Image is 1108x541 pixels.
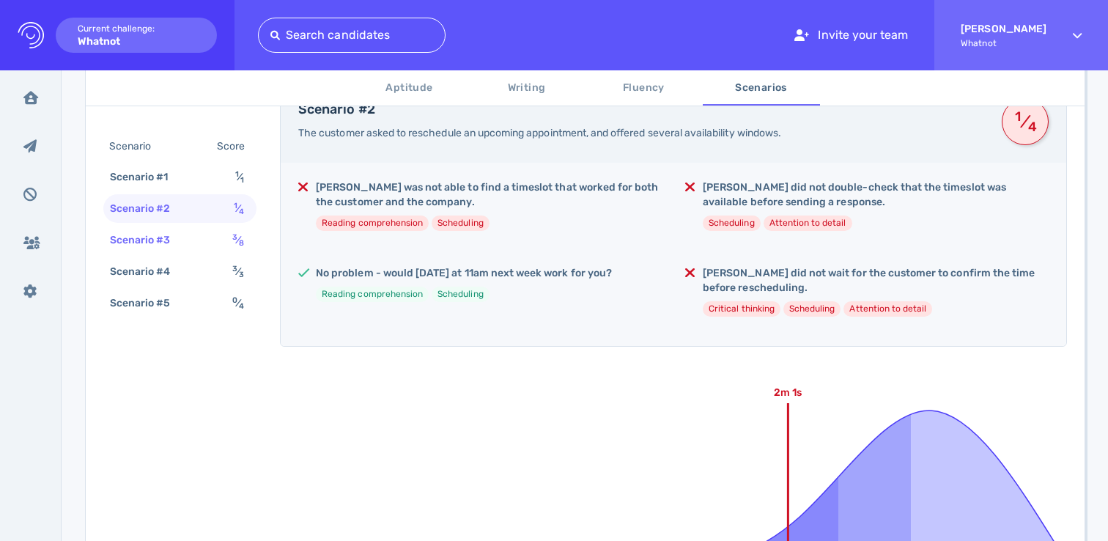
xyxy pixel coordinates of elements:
span: ⁄ [232,234,244,246]
sup: 3 [232,232,237,242]
span: ⁄ [235,171,244,183]
h5: [PERSON_NAME] was not able to find a timeslot that worked for both the customer and the company. [316,180,662,210]
strong: [PERSON_NAME] [961,23,1046,35]
li: Reading comprehension [316,287,429,302]
span: ⁄ [234,202,244,215]
div: Scenario #5 [107,292,188,314]
div: Scenario #4 [107,261,188,282]
sub: 4 [239,207,244,216]
sub: 3 [239,270,244,279]
h4: Scenario #2 [298,102,984,118]
li: Attention to detail [843,301,932,317]
sup: 1 [234,201,237,210]
li: Critical thinking [703,301,780,317]
sup: 1 [1013,115,1024,118]
h5: [PERSON_NAME] did not wait for the customer to confirm the time before rescheduling. [703,266,1049,295]
span: The customer asked to reschedule an upcoming appointment, and offered several availability windows. [298,127,781,139]
span: ⁄ [232,265,244,278]
sub: 4 [239,301,244,311]
div: Scenario #1 [107,166,186,188]
div: Scenario [106,136,169,157]
text: 2m 1s [774,386,802,399]
li: Attention to detail [764,216,852,231]
span: Aptitude [360,79,459,97]
span: ⁄ [1013,108,1038,135]
span: Fluency [594,79,694,97]
li: Scheduling [703,216,761,231]
span: Writing [477,79,577,97]
li: Scheduling [432,287,490,302]
sub: 1 [240,175,244,185]
li: Scheduling [432,216,490,231]
sup: 3 [232,264,237,273]
li: Reading comprehension [316,216,429,231]
sub: 4 [1027,125,1038,128]
span: ⁄ [232,297,244,309]
div: Score [214,136,254,157]
sub: 8 [239,238,244,248]
sup: 1 [235,169,239,179]
li: Scheduling [783,301,841,317]
sup: 0 [232,295,237,305]
h5: [PERSON_NAME] did not double-check that the timeslot was available before sending a response. [703,180,1049,210]
h5: No problem - would [DATE] at 11am next week work for you? [316,266,612,281]
div: Scenario #2 [107,198,188,219]
span: Scenarios [712,79,811,97]
div: Scenario #3 [107,229,188,251]
span: Whatnot [961,38,1046,48]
